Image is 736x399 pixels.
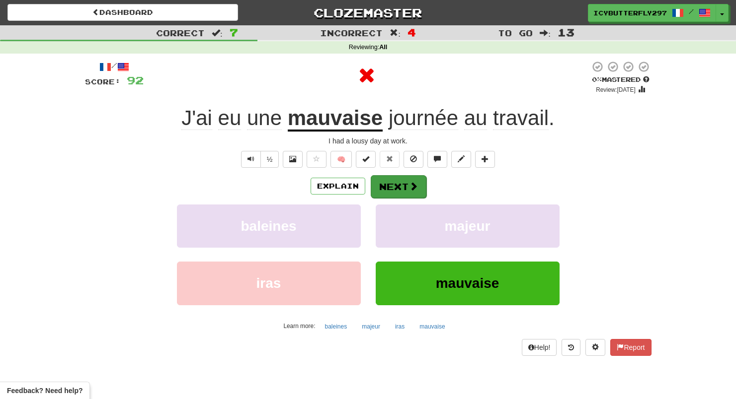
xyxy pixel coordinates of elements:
[379,44,387,51] strong: All
[239,151,279,168] div: Text-to-speech controls
[689,8,694,15] span: /
[283,323,315,330] small: Learn more:
[464,106,488,130] span: au
[288,106,383,132] u: mauvaise
[389,106,458,130] span: journée
[593,8,667,17] span: IcyButterfly2973
[376,262,560,305] button: mauvaise
[427,151,447,168] button: Discuss sentence (alt+u)
[230,26,238,38] span: 7
[260,151,279,168] button: ½
[414,319,450,334] button: mauvaise
[596,86,636,93] small: Review: [DATE]
[380,151,400,168] button: Reset to 0% Mastered (alt+r)
[590,75,652,84] div: Mastered
[445,218,491,234] span: majeur
[85,136,652,146] div: I had a lousy day at work.
[7,4,238,21] a: Dashboard
[177,204,361,248] button: baleines
[390,319,410,334] button: iras
[127,74,144,86] span: 92
[592,75,602,83] span: 0 %
[85,61,144,73] div: /
[177,262,361,305] button: iras
[390,29,401,37] span: :
[404,151,423,168] button: Ignore sentence (alt+i)
[320,319,353,334] button: baleines
[540,29,551,37] span: :
[475,151,495,168] button: Add to collection (alt+a)
[493,106,549,130] span: travail
[383,106,555,130] span: .
[562,339,580,356] button: Round history (alt+y)
[253,4,484,21] a: Clozemaster
[498,28,533,38] span: To go
[218,106,242,130] span: eu
[371,175,426,198] button: Next
[283,151,303,168] button: Show image (alt+x)
[212,29,223,37] span: :
[436,275,499,291] span: mauvaise
[85,77,121,86] span: Score:
[588,4,716,22] a: IcyButterfly2973 /
[558,26,574,38] span: 13
[320,28,383,38] span: Incorrect
[307,151,327,168] button: Favorite sentence (alt+f)
[356,151,376,168] button: Set this sentence to 100% Mastered (alt+m)
[247,106,282,130] span: une
[256,275,281,291] span: iras
[311,178,365,195] button: Explain
[181,106,212,130] span: J'ai
[241,151,261,168] button: Play sentence audio (ctl+space)
[376,204,560,248] button: majeur
[451,151,471,168] button: Edit sentence (alt+d)
[156,28,205,38] span: Correct
[522,339,557,356] button: Help!
[241,218,296,234] span: baleines
[330,151,352,168] button: 🧠
[7,386,82,396] span: Open feedback widget
[356,319,386,334] button: majeur
[408,26,416,38] span: 4
[610,339,651,356] button: Report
